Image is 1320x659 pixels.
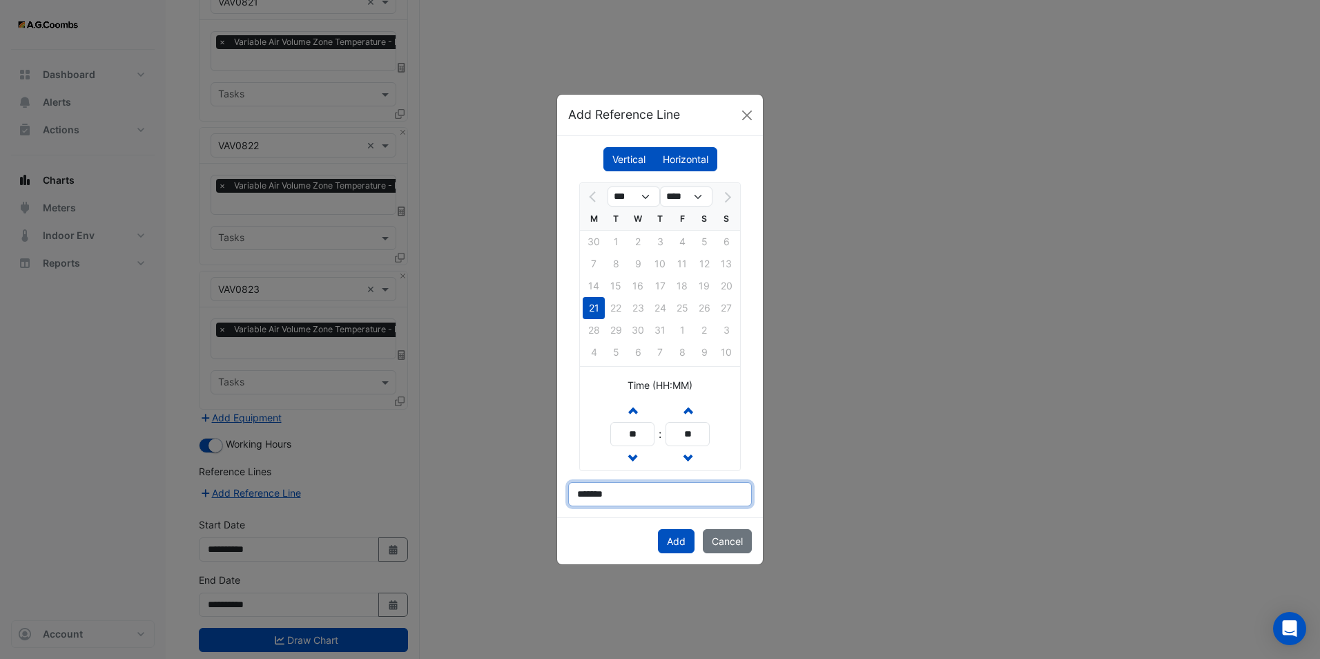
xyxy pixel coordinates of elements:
[568,106,680,124] h5: Add Reference Line
[628,378,692,392] label: Time (HH:MM)
[605,208,627,230] div: T
[703,529,752,553] button: Cancel
[715,208,737,230] div: S
[654,426,666,442] div: :
[583,297,605,319] div: 21
[737,105,757,126] button: Close
[610,422,654,446] input: Hours
[671,208,693,230] div: F
[660,187,712,207] select: Select year
[654,147,717,171] label: Horizontal
[1273,612,1306,645] div: Open Intercom Messenger
[649,208,671,230] div: T
[693,208,715,230] div: S
[583,297,605,319] div: Monday, July 21, 2025
[658,529,695,553] button: Add
[627,208,649,230] div: W
[603,147,654,171] label: Vertical
[666,422,710,446] input: Minutes
[608,187,660,207] select: Select month
[583,208,605,230] div: M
